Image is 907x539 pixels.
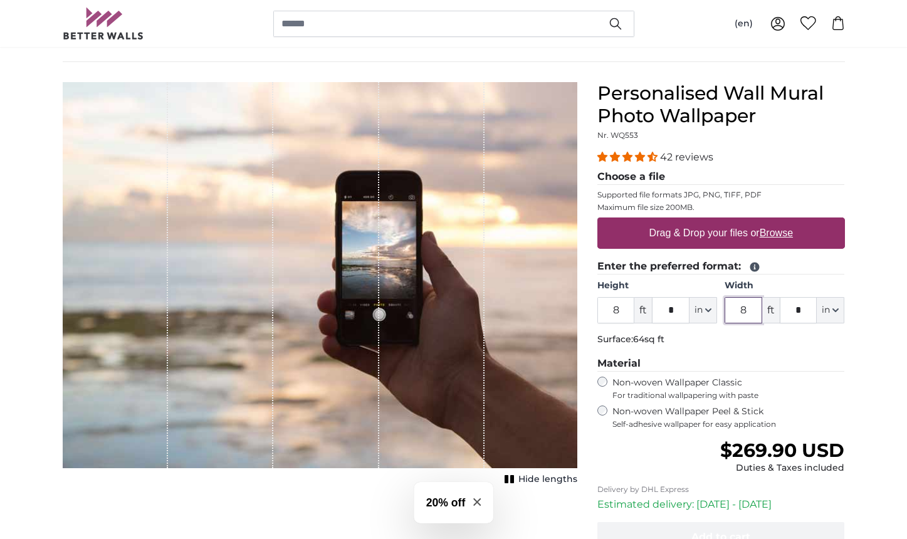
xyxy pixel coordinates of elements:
label: Non-woven Wallpaper Classic [612,377,845,400]
span: ft [634,297,652,323]
u: Browse [760,228,793,238]
span: 4.38 stars [597,151,660,163]
img: Betterwalls [63,8,144,39]
p: Estimated delivery: [DATE] - [DATE] [597,497,845,512]
button: in [689,297,717,323]
label: Width [725,280,844,292]
legend: Material [597,356,845,372]
legend: Enter the preferred format: [597,259,845,275]
span: For traditional wallpapering with paste [612,390,845,400]
label: Drag & Drop your files or [644,221,797,246]
div: 1 of 1 [63,82,577,488]
p: Surface: [597,333,845,346]
span: $269.90 USD [720,439,844,462]
button: in [817,297,844,323]
p: Maximum file size 200MB. [597,202,845,212]
span: in [822,304,830,317]
span: in [695,304,703,317]
span: ft [762,297,780,323]
div: Duties & Taxes included [720,462,844,474]
p: Supported file formats JPG, PNG, TIFF, PDF [597,190,845,200]
span: Nr. WQ553 [597,130,638,140]
span: Hide lengths [518,473,577,486]
p: Delivery by DHL Express [597,484,845,495]
span: Self-adhesive wallpaper for easy application [612,419,845,429]
label: Non-woven Wallpaper Peel & Stick [612,406,845,429]
h1: Personalised Wall Mural Photo Wallpaper [597,82,845,127]
label: Height [597,280,717,292]
span: 64sq ft [633,333,664,345]
span: 42 reviews [660,151,713,163]
legend: Choose a file [597,169,845,185]
button: Hide lengths [501,471,577,488]
button: (en) [725,13,763,35]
